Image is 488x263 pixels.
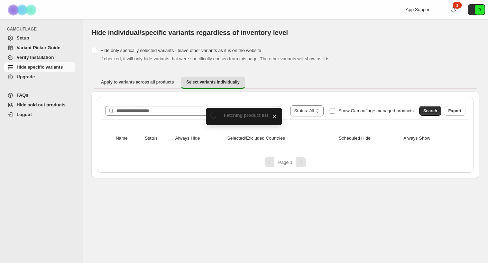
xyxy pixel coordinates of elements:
th: Always Show [402,131,457,146]
th: Status [143,131,173,146]
a: 1 [450,6,457,13]
th: Always Hide [173,131,225,146]
span: Hide individual/specific variants regardless of inventory level [91,29,288,36]
button: Avatar with initials R [468,4,485,15]
a: FAQs [4,90,75,100]
span: Logout [17,112,32,117]
img: Camouflage [6,0,40,19]
th: Name [113,131,142,146]
span: Setup [17,35,29,41]
button: Search [419,106,441,116]
span: App Support [406,7,431,12]
a: Hide sold out products [4,100,75,110]
nav: Pagination [102,157,468,167]
a: Upgrade [4,72,75,82]
a: Hide specific variants [4,62,75,72]
span: CAMOUFLAGE [7,26,78,32]
span: Apply to variants across all products [101,79,174,85]
a: Setup [4,33,75,43]
span: Page 1 [278,160,292,165]
text: R [478,8,481,12]
span: Hide specific variants [17,64,63,70]
div: Select variants individually [91,91,479,178]
button: Apply to variants across all products [95,77,179,88]
span: Fetching product list [224,113,268,118]
button: Select variants individually [181,77,245,89]
a: Verify Installation [4,53,75,62]
a: Logout [4,110,75,120]
span: Hide sold out products [17,102,66,107]
span: Verify Installation [17,55,54,60]
a: Variant Picker Guide [4,43,75,53]
div: 1 [453,2,462,9]
span: Variant Picker Guide [17,45,60,50]
span: Select variants individually [186,79,240,85]
th: Scheduled Hide [337,131,402,146]
span: Upgrade [17,74,35,79]
button: Export [444,106,466,116]
span: If checked, it will only hide variants that were specifically chosen from this page. The other va... [100,56,331,61]
span: Hide only spefically selected variants - leave other variants as it is on the website [100,48,261,53]
span: FAQs [17,93,28,98]
span: Export [448,108,461,114]
th: Selected/Excluded Countries [225,131,337,146]
span: Avatar with initials R [475,5,485,15]
span: Show Camouflage managed products [338,108,414,113]
span: Search [423,108,437,114]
